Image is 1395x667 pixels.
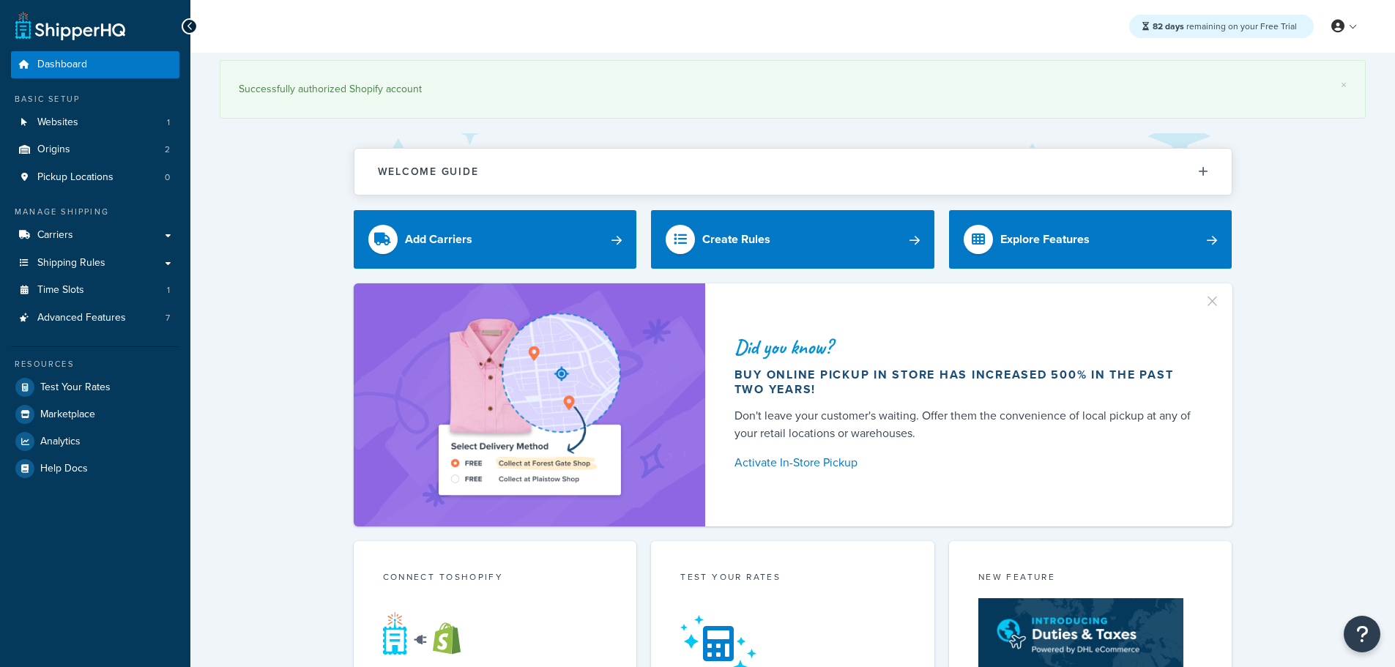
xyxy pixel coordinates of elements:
span: Pickup Locations [37,171,114,184]
h2: Welcome Guide [378,166,479,177]
span: Dashboard [37,59,87,71]
div: Manage Shipping [11,206,179,218]
a: Origins2 [11,136,179,163]
li: Websites [11,109,179,136]
button: Welcome Guide [354,149,1232,195]
span: remaining on your Free Trial [1153,20,1297,33]
li: Origins [11,136,179,163]
div: Explore Features [1000,229,1090,250]
a: Dashboard [11,51,179,78]
span: 0 [165,171,170,184]
span: Marketplace [40,409,95,421]
span: Test Your Rates [40,381,111,394]
div: Don't leave your customer's waiting. Offer them the convenience of local pickup at any of your re... [734,407,1197,442]
span: 1 [167,284,170,297]
a: Pickup Locations0 [11,164,179,191]
span: 2 [165,144,170,156]
a: Add Carriers [354,210,637,269]
div: Add Carriers [405,229,472,250]
li: Time Slots [11,277,179,304]
div: Successfully authorized Shopify account [239,79,1347,100]
span: 1 [167,116,170,129]
span: Time Slots [37,284,84,297]
a: Test Your Rates [11,374,179,400]
a: Time Slots1 [11,277,179,304]
a: Analytics [11,428,179,455]
a: Websites1 [11,109,179,136]
strong: 82 days [1153,20,1184,33]
a: Shipping Rules [11,250,179,277]
img: ad-shirt-map-b0359fc47e01cab431d101c4b569394f6a03f54285957d908178d52f29eb9668.png [397,305,662,504]
span: Origins [37,144,70,156]
div: New Feature [978,570,1203,587]
span: Analytics [40,436,81,448]
a: × [1341,79,1347,91]
a: Activate In-Store Pickup [734,452,1197,473]
button: Open Resource Center [1344,616,1380,652]
div: Basic Setup [11,93,179,105]
a: Help Docs [11,455,179,482]
div: Resources [11,358,179,370]
li: Advanced Features [11,305,179,332]
a: Explore Features [949,210,1232,269]
li: Pickup Locations [11,164,179,191]
div: Buy online pickup in store has increased 500% in the past two years! [734,368,1197,397]
span: Help Docs [40,463,88,475]
a: Create Rules [651,210,934,269]
a: Marketplace [11,401,179,428]
img: connect-shq-shopify-9b9a8c5a.svg [383,611,475,655]
div: Did you know? [734,337,1197,357]
span: Carriers [37,229,73,242]
a: Advanced Features7 [11,305,179,332]
div: Create Rules [702,229,770,250]
span: Shipping Rules [37,257,105,269]
div: Test your rates [680,570,905,587]
span: Advanced Features [37,312,126,324]
span: 7 [165,312,170,324]
a: Carriers [11,222,179,249]
span: Websites [37,116,78,129]
div: Connect to Shopify [383,570,608,587]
